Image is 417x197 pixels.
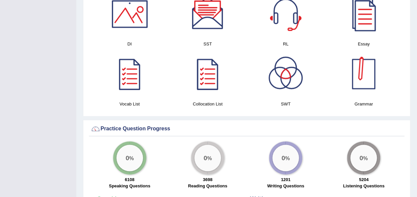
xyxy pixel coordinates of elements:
h4: Grammar [328,100,399,107]
h4: Collocation List [172,100,243,107]
big: 0 [203,154,207,162]
div: % [272,145,299,171]
div: Practice Question Progress [91,124,403,134]
big: 0 [360,154,363,162]
strong: 6108 [125,177,134,182]
h4: DI [94,40,165,47]
label: Listening Questions [343,183,384,189]
h4: SWT [250,100,321,107]
label: Reading Questions [188,183,227,189]
big: 0 [125,154,129,162]
label: Speaking Questions [109,183,150,189]
h4: RL [250,40,321,47]
strong: 1201 [281,177,291,182]
div: % [116,145,143,171]
label: Writing Questions [267,183,304,189]
big: 0 [282,154,285,162]
h4: Essay [328,40,399,47]
strong: 3698 [203,177,212,182]
h4: Vocab List [94,100,165,107]
h4: SST [172,40,243,47]
div: % [350,145,377,171]
div: % [194,145,221,171]
strong: 5204 [359,177,369,182]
